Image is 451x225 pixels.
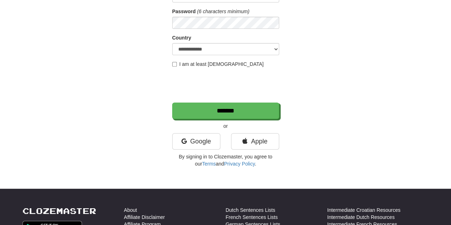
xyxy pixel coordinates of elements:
a: Clozemaster [22,206,96,215]
a: Privacy Policy [224,161,255,167]
a: French Sentences Lists [226,214,278,221]
a: Google [172,133,220,150]
p: or [172,122,279,130]
label: I am at least [DEMOGRAPHIC_DATA] [172,61,264,68]
iframe: reCAPTCHA [172,71,281,99]
a: Dutch Sentences Lists [226,206,275,214]
a: Affiliate Disclaimer [124,214,165,221]
a: Intermediate Croatian Resources [327,206,400,214]
a: About [124,206,137,214]
a: Terms [202,161,216,167]
label: Password [172,8,196,15]
label: Country [172,34,191,41]
input: I am at least [DEMOGRAPHIC_DATA] [172,62,177,67]
p: By signing in to Clozemaster, you agree to our and . [172,153,279,167]
a: Intermediate Dutch Resources [327,214,395,221]
a: Apple [231,133,279,150]
em: (6 characters minimum) [197,9,250,14]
